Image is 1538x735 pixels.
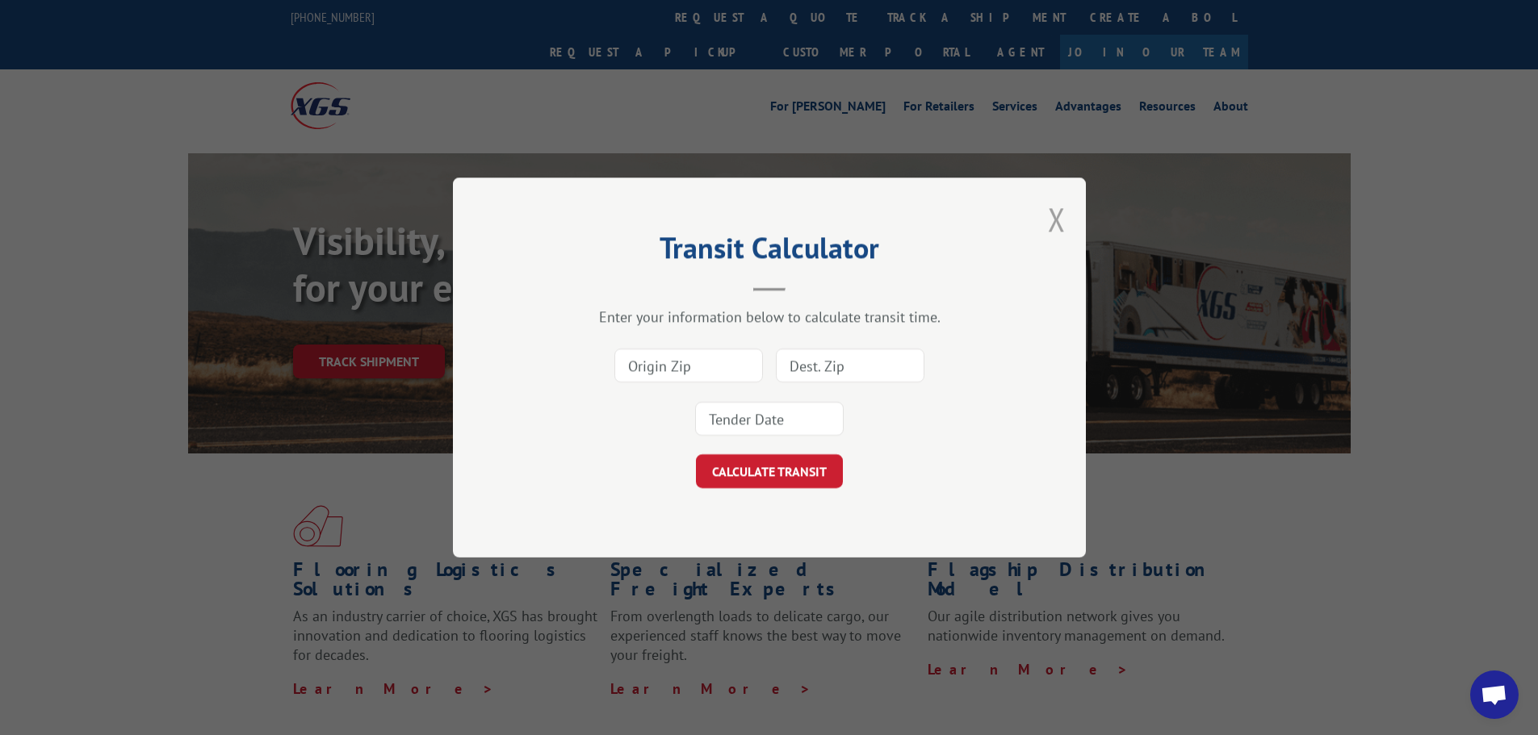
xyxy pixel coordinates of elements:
input: Origin Zip [614,349,763,382]
button: Close modal [1048,198,1066,240]
div: Enter your information below to calculate transit time. [534,307,1005,326]
div: Open chat [1470,670,1519,719]
h2: Transit Calculator [534,236,1005,267]
button: CALCULATE TRANSIT [696,454,843,488]
input: Tender Date [695,402,844,436]
input: Dest. Zip [776,349,924,382]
